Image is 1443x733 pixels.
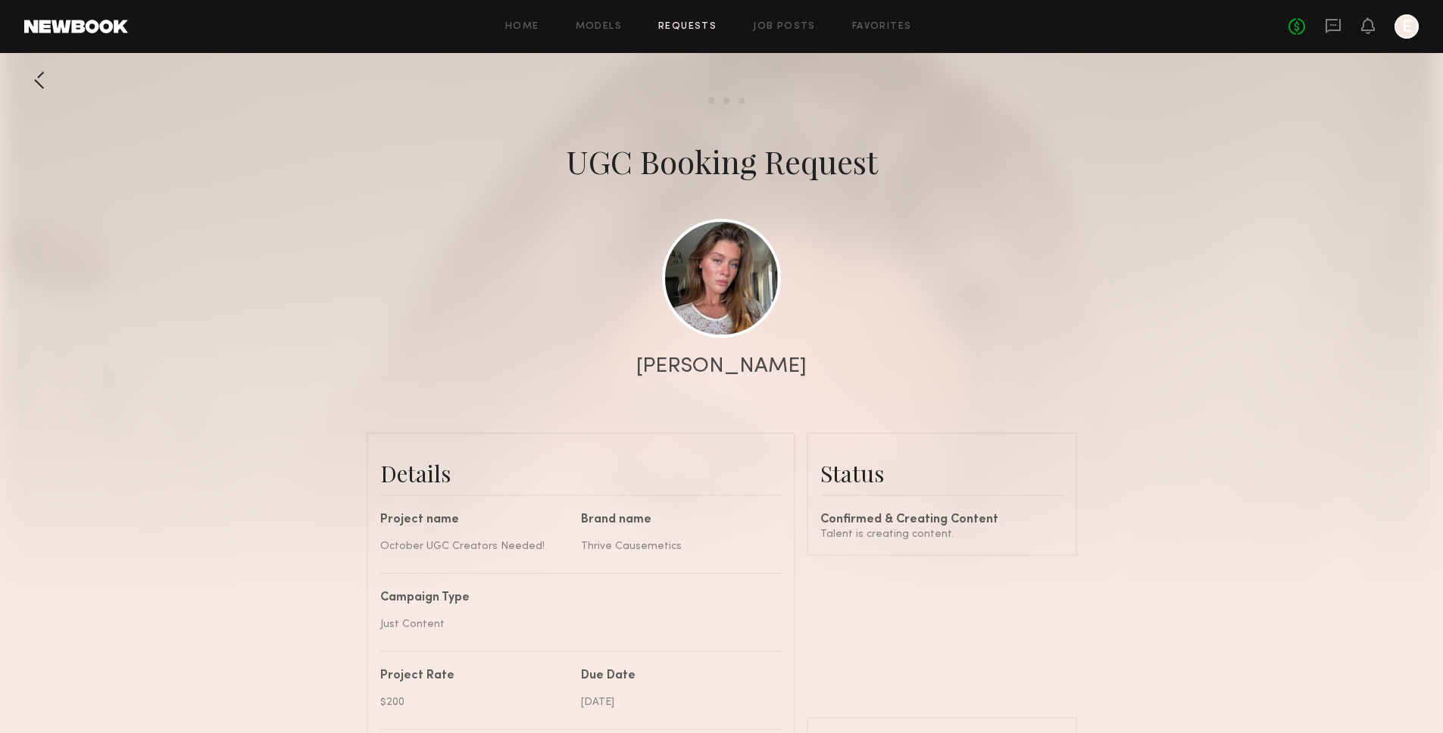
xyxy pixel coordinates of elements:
[380,592,770,604] div: Campaign Type
[380,670,570,682] div: Project Rate
[380,538,570,554] div: October UGC Creators Needed!
[380,694,570,710] div: $200
[380,616,770,632] div: Just Content
[581,514,770,526] div: Brand name
[753,22,816,32] a: Job Posts
[581,670,770,682] div: Due Date
[658,22,717,32] a: Requests
[505,22,539,32] a: Home
[380,458,782,488] div: Details
[820,526,1064,542] div: Talent is creating content.
[1395,14,1419,39] a: E
[581,538,770,554] div: Thrive Causemetics
[820,458,1064,488] div: Status
[581,694,770,710] div: [DATE]
[852,22,912,32] a: Favorites
[636,356,807,377] div: [PERSON_NAME]
[820,514,1064,526] div: Confirmed & Creating Content
[566,140,878,182] div: UGC Booking Request
[380,514,570,526] div: Project name
[576,22,622,32] a: Models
